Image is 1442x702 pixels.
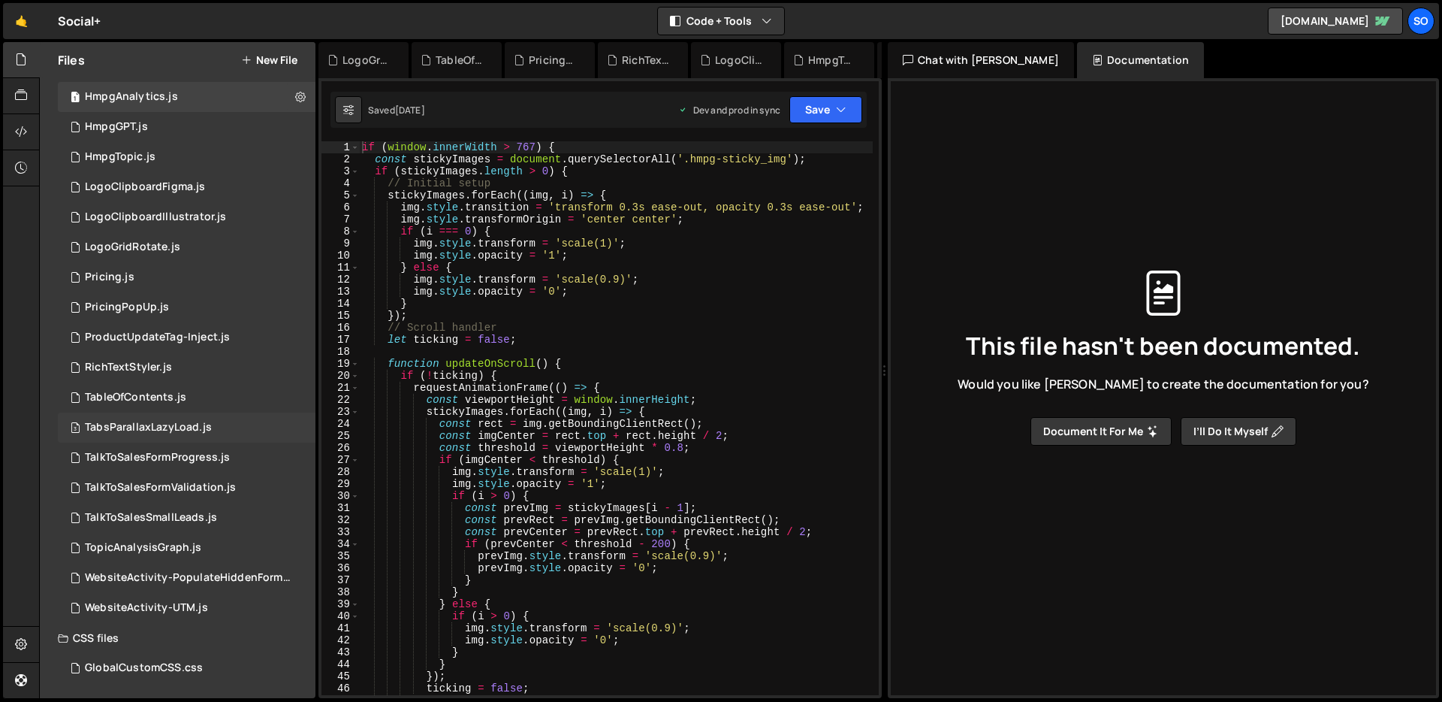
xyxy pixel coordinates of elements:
[85,421,212,434] div: TabsParallaxLazyLoad.js
[321,550,360,562] div: 35
[321,298,360,310] div: 14
[58,322,315,353] div: 15116/40695.js
[58,232,315,262] div: 15116/46100.js
[321,322,360,334] div: 16
[321,238,360,250] div: 9
[58,533,315,563] div: 15116/41400.js
[85,150,155,164] div: HmpgTopic.js
[85,511,217,525] div: TalkToSalesSmallLeads.js
[321,286,360,298] div: 13
[658,8,784,35] button: Code + Tools
[40,623,315,653] div: CSS files
[321,682,360,694] div: 46
[321,346,360,358] div: 18
[58,443,315,473] div: 15116/41316.js
[85,451,230,464] div: TalkToSalesFormProgress.js
[808,53,856,68] div: HmpgTopic.js
[3,3,40,39] a: 🤙
[321,466,360,478] div: 28
[85,361,172,374] div: RichTextStyler.js
[58,82,315,112] div: 15116/40702.js
[85,481,236,495] div: TalkToSalesFormValidation.js
[85,391,186,404] div: TableOfContents.js
[85,271,134,284] div: Pricing.js
[395,104,425,116] div: [DATE]
[622,53,670,68] div: RichTextStyler.js
[321,274,360,286] div: 12
[321,622,360,634] div: 41
[715,53,763,68] div: LogoClipboardIllustrator.js
[321,478,360,490] div: 29
[321,382,360,394] div: 21
[321,514,360,526] div: 32
[85,331,230,344] div: ProductUpdateTag-Inject.js
[1077,42,1204,78] div: Documentation
[321,598,360,610] div: 39
[342,53,391,68] div: LogoGridRotate.js
[321,502,360,514] div: 31
[789,96,862,123] button: Save
[321,586,360,598] div: 38
[321,658,360,670] div: 44
[321,358,360,370] div: 19
[58,12,101,30] div: Social+
[71,92,80,104] span: 1
[321,454,360,466] div: 27
[85,180,205,194] div: LogoClipboardFigma.js
[321,610,360,622] div: 40
[321,250,360,262] div: 10
[58,353,315,383] div: 15116/45334.js
[529,53,577,68] div: PricingPopUp.js
[71,423,80,435] span: 3
[321,370,360,382] div: 20
[321,201,360,213] div: 6
[321,213,360,225] div: 7
[321,490,360,502] div: 30
[1268,8,1403,35] a: [DOMAIN_NAME]
[85,541,201,555] div: TopicAnalysisGraph.js
[368,104,425,116] div: Saved
[85,301,169,314] div: PricingPopUp.js
[58,653,315,683] div: 15116/40351.css
[436,53,484,68] div: TableOfContents.js
[321,442,360,454] div: 26
[321,177,360,189] div: 4
[85,601,208,615] div: WebsiteActivity-UTM.js
[321,334,360,346] div: 17
[58,593,315,623] div: 15116/40185.js
[58,112,315,142] div: 15116/41430.js
[1181,417,1296,446] button: I’ll do it myself
[321,418,360,430] div: 24
[1030,417,1172,446] button: Document it for me
[85,210,226,224] div: LogoClipboardIllustrator.js
[321,646,360,658] div: 43
[321,189,360,201] div: 5
[58,52,85,68] h2: Files
[321,165,360,177] div: 3
[58,172,315,202] : 15116/40336.js
[321,562,360,574] div: 36
[321,430,360,442] div: 25
[58,202,315,232] div: 15116/42838.js
[58,563,321,593] div: 15116/40674.js
[58,142,315,172] div: 15116/41820.js
[1407,8,1434,35] a: So
[321,406,360,418] div: 23
[678,104,780,116] div: Dev and prod in sync
[321,670,360,682] div: 45
[85,571,292,585] div: WebsiteActivity-PopulateHiddenForms.js
[58,413,315,443] div: 15116/39536.js
[85,241,180,254] div: LogoGridRotate.js
[321,153,360,165] div: 2
[321,574,360,586] div: 37
[58,292,315,322] div: 15116/45407.js
[58,503,315,533] div: 15116/40948.js
[85,120,148,134] div: HmpgGPT.js
[321,634,360,646] div: 42
[58,262,315,292] div: 15116/40643.js
[321,262,360,274] div: 11
[241,54,297,66] button: New File
[321,310,360,322] div: 15
[85,661,203,675] div: GlobalCustomCSS.css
